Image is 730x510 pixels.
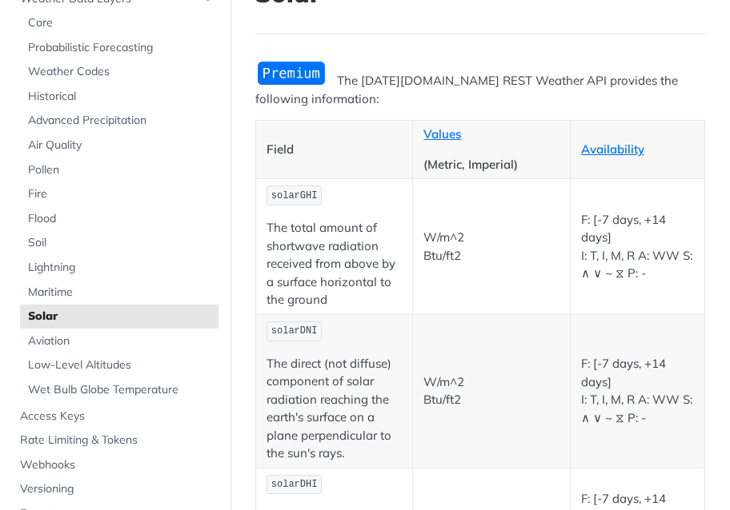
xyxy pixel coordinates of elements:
span: Wet Bulb Globe Temperature [28,382,215,398]
span: Rate Limiting & Tokens [20,432,215,448]
span: Aviation [28,333,215,349]
a: Pollen [20,158,219,182]
a: Availability [581,141,644,157]
span: Historical [28,89,215,105]
span: Pollen [28,162,215,178]
span: Weather Codes [28,64,215,80]
a: Webhooks [12,453,219,477]
span: solarDHI [271,479,318,490]
span: Advanced Precipitation [28,113,215,129]
a: Lightning [20,256,219,280]
span: solarGHI [271,190,318,201]
span: Solar [28,309,215,325]
p: The total amount of shortwave radiation received from above by a surface horizontal to the ground [267,219,402,309]
span: solarDNI [271,325,318,337]
span: Air Quality [28,137,215,153]
span: Core [28,15,215,31]
span: Fire [28,186,215,202]
p: The direct (not diffuse) component of solar radiation reaching the earth's surface on a plane per... [267,355,402,463]
a: Flood [20,207,219,231]
a: Wet Bulb Globe Temperature [20,378,219,402]
p: F: [-7 days, +14 days] I: T, I, M, R A: WW S: ∧ ∨ ~ ⧖ P: - [581,211,694,283]
a: Access Keys [12,404,219,428]
span: Probabilistic Forecasting [28,40,215,56]
a: Maritime [20,281,219,305]
p: (Metric, Imperial) [423,156,559,174]
a: Aviation [20,329,219,353]
a: Weather Codes [20,60,219,84]
span: Access Keys [20,408,215,424]
span: Webhooks [20,457,215,473]
span: Flood [28,211,215,227]
span: Soil [28,235,215,251]
span: Versioning [20,481,215,497]
a: Rate Limiting & Tokens [12,428,219,452]
a: Versioning [12,477,219,501]
a: Probabilistic Forecasting [20,36,219,60]
a: Soil [20,231,219,255]
a: Air Quality [20,133,219,157]
span: Low-Level Altitudes [28,357,215,373]
a: Low-Level Altitudes [20,353,219,377]
a: Advanced Precipitation [20,109,219,133]
a: Solar [20,305,219,329]
p: The [DATE][DOMAIN_NAME] REST Weather API provides the following information: [255,72,705,108]
a: Core [20,11,219,35]
p: F: [-7 days, +14 days] I: T, I, M, R A: WW S: ∧ ∨ ~ ⧖ P: - [581,355,694,427]
a: Values [423,126,461,141]
span: Maritime [28,285,215,301]
span: Lightning [28,260,215,276]
p: W/m^2 Btu/ft2 [423,229,559,265]
p: Field [267,141,402,159]
p: W/m^2 Btu/ft2 [423,373,559,409]
a: Fire [20,182,219,206]
a: Historical [20,85,219,109]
